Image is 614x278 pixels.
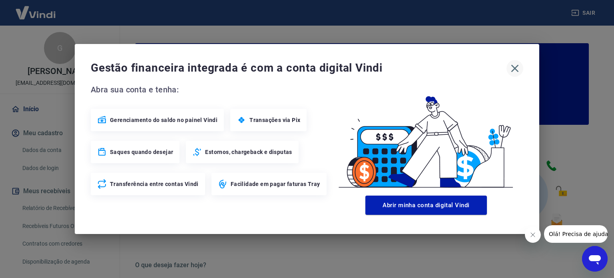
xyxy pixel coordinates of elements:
iframe: Fechar mensagem [525,227,541,243]
span: Saques quando desejar [110,148,173,156]
span: Transações via Pix [249,116,300,124]
iframe: Botão para abrir a janela de mensagens [582,246,608,272]
span: Facilidade em pagar faturas Tray [231,180,320,188]
img: Good Billing [329,83,523,192]
span: Transferência entre contas Vindi [110,180,199,188]
button: Abrir minha conta digital Vindi [365,196,487,215]
span: Gestão financeira integrada é com a conta digital Vindi [91,60,506,76]
span: Olá! Precisa de ajuda? [5,6,67,12]
iframe: Mensagem da empresa [544,225,608,243]
span: Abra sua conta e tenha: [91,83,329,96]
span: Gerenciamento do saldo no painel Vindi [110,116,217,124]
span: Estornos, chargeback e disputas [205,148,292,156]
